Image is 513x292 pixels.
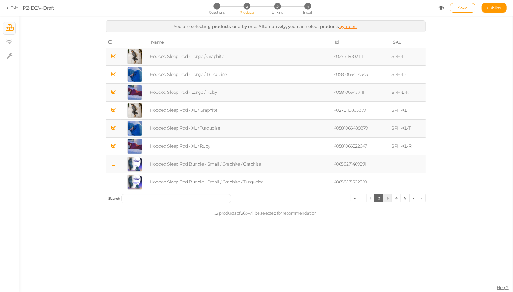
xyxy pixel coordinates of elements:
a: ‹ [359,194,367,202]
td: 40581066424343 [332,65,390,83]
tr: Hooded Sleep Pod - XL / Turquoise 40581066489879 SPH-XL-T [106,119,426,137]
li: 3 Linking [263,3,292,9]
tr: Hooded Sleep Pod - Large / Ruby 40581066457111 SPH-L-R [106,83,426,101]
a: 5 [401,194,410,202]
span: Id [335,39,339,45]
span: 1 [213,3,220,9]
span: . [357,24,357,29]
span: 4 [304,3,311,9]
a: » [417,194,426,202]
span: 52 products of 263 will be selected for recommendation. [214,211,318,216]
tr: Hooded Sleep Pod Bundle - Small / Graphite / Graphite 40658271469591 [106,155,426,173]
div: Save [450,3,475,13]
span: 2 [244,3,250,9]
td: 40581066522647 [332,137,390,155]
a: by rules [339,24,357,29]
span: Search [108,196,120,201]
td: SPH-L-T [390,65,426,83]
a: « [351,194,359,202]
td: Hooded Sleep Pod Bundle - Small / Graphite / Graphite [149,155,332,173]
span: Help? [497,285,509,290]
a: 4 [392,194,401,202]
a: 1 [367,194,375,202]
th: SKU [390,37,426,48]
td: Hooded Sleep Pod Bundle - Small / Graphite / Turquoise [149,173,332,191]
span: You are selecting products one by one. Alternatively, you can select products [174,24,339,29]
li: 4 Install [293,3,322,9]
span: 3 [274,3,281,9]
a: › [409,194,417,202]
div: PZ-DEV-Draft [23,4,55,12]
a: Exit [6,5,18,11]
span: Name [151,39,164,45]
td: Hooded Sleep Pod - Large / Turquoise [149,65,332,83]
span: Linking [272,10,283,14]
td: Hooded Sleep Pod - Large / Graphite [149,48,332,66]
a: 2 [374,194,384,202]
td: 40275119833111 [332,48,390,66]
td: Hooded Sleep Pod - Large / Ruby [149,83,332,101]
td: SPH-XL-R [390,137,426,155]
li: 2 Products [232,3,262,9]
span: Publish [487,5,502,10]
td: Hooded Sleep Pod - XL / Ruby [149,137,332,155]
td: SPH-L [390,48,426,66]
span: Questions [209,10,225,14]
tr: Hooded Sleep Pod - Large / Graphite 40275119833111 SPH-L [106,48,426,66]
span: Products [240,10,254,14]
a: 3 [383,194,392,202]
td: 40275119865879 [332,101,390,119]
td: SPH-L-R [390,83,426,101]
tr: Hooded Sleep Pod Bundle - Small / Graphite / Turquoise 40658271502359 [106,173,426,191]
td: 40581066489879 [332,119,390,137]
td: 40658271502359 [332,173,390,191]
td: Hooded Sleep Pod - XL / Graphite [149,101,332,119]
span: Save [458,5,467,10]
td: Hooded Sleep Pod - XL / Turquoise [149,119,332,137]
tr: Hooded Sleep Pod - XL / Ruby 40581066522647 SPH-XL-R [106,137,426,155]
td: 40581066457111 [332,83,390,101]
span: Install [303,10,312,14]
td: SPH-XL-T [390,119,426,137]
td: SPH-XL [390,101,426,119]
tr: Hooded Sleep Pod - Large / Turquoise 40581066424343 SPH-L-T [106,65,426,83]
td: 40658271469591 [332,155,390,173]
li: 1 Questions [202,3,231,9]
tr: Hooded Sleep Pod - XL / Graphite 40275119865879 SPH-XL [106,101,426,119]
